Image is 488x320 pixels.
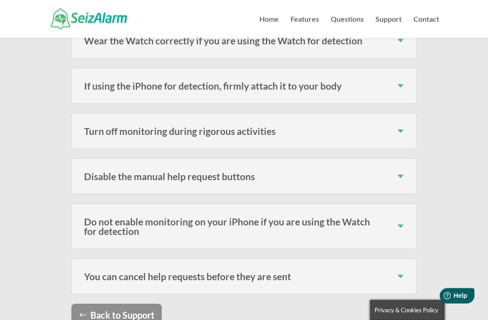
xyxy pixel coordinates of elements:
[259,16,279,38] a: Home
[331,16,364,38] a: Questions
[291,16,319,38] a: Features
[84,172,404,181] h3: Disable the manual help request buttons
[408,285,478,310] iframe: Help widget launcher
[84,217,404,236] h3: Do not enable monitoring on your iPhone if you are using the Watch for detection
[375,16,402,38] a: Support
[375,306,438,314] span: Privacy & Cookies Policy
[84,272,404,282] h3: You can cancel help requests before they are sent
[413,16,439,38] a: Contact
[84,81,404,91] h3: If using the iPhone for detection, firmly attach it to your body
[84,36,404,46] h3: Wear the Watch correctly if you are using the Watch for detection
[84,127,404,136] h3: Turn off monitoring during rigorous activities
[51,9,127,29] img: SeizAlarm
